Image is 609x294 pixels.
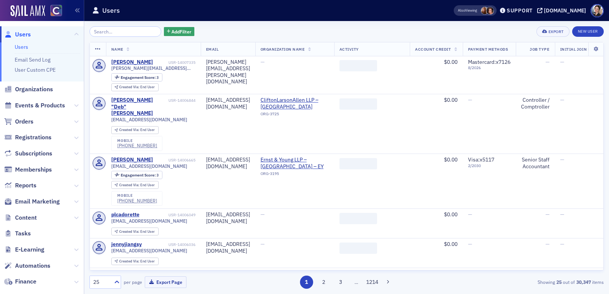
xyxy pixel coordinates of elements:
[111,47,123,52] span: Name
[15,198,60,206] span: Email Marketing
[111,65,195,71] span: [PERSON_NAME][EMAIL_ADDRESS][PERSON_NAME][DOMAIN_NAME]
[50,5,62,17] img: SailAMX
[12,246,18,252] button: Emoji picker
[6,230,144,243] textarea: Message…
[261,97,329,110] span: CliftonLarsonAllen LLP – Greenwood Village
[438,279,604,285] div: Showing out of items
[12,218,117,247] div: I see the same thing, I'm looking into why. It says the coupon has already been added but the dis...
[111,228,159,235] div: Created Via: End User
[121,172,156,178] span: Engagement Score :
[119,85,155,89] div: End User
[458,8,465,13] div: Also
[572,26,604,37] a: New User
[119,84,140,89] span: Created Via :
[4,246,44,254] a: E-Learning
[4,214,37,222] a: Content
[15,166,52,174] span: Memberships
[317,276,330,289] button: 2
[444,59,458,65] span: $0.00
[15,262,50,270] span: Automations
[261,59,265,65] span: —
[111,117,187,122] span: [EMAIL_ADDRESS][DOMAIN_NAME]
[45,5,62,18] a: View Homepage
[4,229,31,238] a: Tasks
[132,3,145,17] div: Close
[548,30,564,34] div: Export
[129,243,141,255] button: Send a message…
[560,156,564,163] span: —
[4,30,31,39] a: Users
[4,166,52,174] a: Memberships
[111,157,153,163] a: [PERSON_NAME]
[15,133,52,142] span: Registrations
[15,181,36,190] span: Reports
[117,193,157,198] div: mobile
[111,241,142,248] a: jennyjiangsy
[4,262,50,270] a: Automations
[117,198,157,204] div: [PHONE_NUMBER]
[154,60,195,65] div: USR-14007335
[206,59,250,85] div: [PERSON_NAME][EMAIL_ADDRESS][PERSON_NAME][DOMAIN_NAME]
[111,97,167,117] a: [PERSON_NAME] "Deb" [PERSON_NAME]
[121,75,159,80] div: 3
[486,7,494,15] span: Katie Foo
[15,214,37,222] span: Content
[111,59,153,66] a: [PERSON_NAME]
[468,163,511,168] span: 2 / 2030
[468,211,472,218] span: —
[261,171,329,179] div: ORG-3195
[575,279,592,285] strong: 30,347
[15,229,31,238] span: Tasks
[481,7,489,15] span: Sheila Duggan
[4,85,53,93] a: Organizations
[458,8,477,13] span: Viewing
[537,8,589,13] button: [DOMAIN_NAME]
[119,183,155,187] div: End User
[444,96,458,103] span: $0.00
[415,47,451,52] span: Account Credit
[4,149,52,158] a: Subscriptions
[334,276,347,289] button: 3
[507,7,533,14] div: Support
[15,246,44,254] span: E-Learning
[521,157,550,170] div: Senior Staff Accountant
[36,9,52,17] p: Active
[121,75,156,80] span: Engagement Score :
[121,173,159,177] div: 3
[206,97,250,110] div: [EMAIL_ADDRESS][DOMAIN_NAME]
[154,158,195,163] div: USR-14006665
[521,97,550,110] div: Controller / Comptroller
[468,156,494,163] span: Visa : x5117
[111,211,139,218] div: plcadorette
[366,276,379,289] button: 1214
[15,118,33,126] span: Orders
[15,101,65,110] span: Events & Products
[468,65,511,70] span: 8 / 2026
[206,47,219,52] span: Email
[117,139,157,143] div: mobile
[119,259,155,264] div: End User
[5,3,19,17] button: go back
[6,22,144,92] div: Pamela says…
[468,59,511,65] span: Mastercard : x7126
[339,60,377,71] span: ‌
[300,276,313,289] button: 1
[4,133,52,142] a: Registrations
[119,128,155,132] div: End User
[6,92,144,158] div: Pamela says…
[545,59,550,65] span: —
[444,241,458,247] span: $0.00
[560,211,564,218] span: —
[4,198,60,206] a: Email Marketing
[544,7,586,14] div: [DOMAIN_NAME]
[15,44,28,50] a: Users
[6,213,123,252] div: I see the same thing, I'm looking into why. It says the coupon has already been added but the dis...
[4,101,65,110] a: Events & Products
[560,47,598,52] span: Initial Join Date
[555,279,563,285] strong: 25
[206,211,250,225] div: [EMAIL_ADDRESS][DOMAIN_NAME]
[15,277,36,286] span: Finance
